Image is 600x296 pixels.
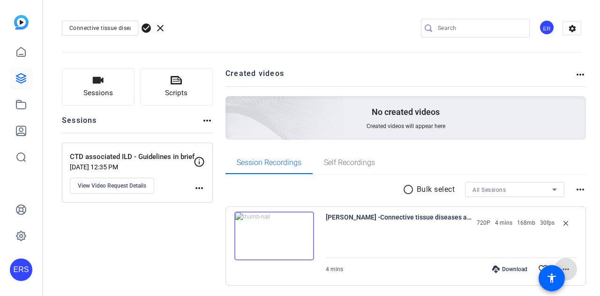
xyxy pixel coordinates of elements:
span: 4 mins [495,219,512,227]
span: View Video Request Details [78,182,146,190]
ngx-avatar: European Respiratory Society [539,20,555,36]
mat-icon: more_horiz [575,184,586,195]
img: thumb-nail [234,212,314,260]
mat-icon: settings [563,22,582,36]
span: All Sessions [472,187,506,193]
div: ERS [10,258,32,281]
mat-icon: more_horiz [560,264,571,275]
span: [PERSON_NAME] -Connective tissue diseases associated IL-CTD associated ILD - Guidelines in brief-... [326,212,472,234]
mat-icon: more_horiz [202,115,213,126]
span: 168mb [517,219,535,227]
span: 4 mins [326,266,343,273]
div: Download [487,266,532,273]
span: Session Recordings [237,159,301,167]
span: check_circle [141,23,152,34]
mat-icon: close [560,217,571,229]
span: Self Recordings [324,159,375,167]
p: Bulk select [417,184,455,195]
p: No created videos [372,106,440,118]
button: Sessions [62,68,135,106]
h2: Sessions [62,115,97,133]
mat-icon: favorite_border [538,264,549,275]
span: clear [155,23,166,34]
mat-icon: more_horiz [194,182,205,194]
span: 30fps [540,219,555,227]
span: Created videos will appear here [367,122,445,130]
mat-icon: more_horiz [575,69,586,80]
img: blue-gradient.svg [14,15,29,30]
button: Scripts [140,68,213,106]
mat-icon: radio_button_unchecked [403,184,417,195]
span: 720P [477,219,490,227]
input: Search [438,23,522,34]
p: CTD associated ILD - Guidelines in brief [70,152,199,162]
span: Sessions [83,88,113,99]
div: ER [539,20,555,35]
h2: Created videos [225,68,575,86]
button: View Video Request Details [70,178,154,194]
p: [DATE] 12:35 PM [70,163,194,171]
input: Enter Project Name [69,23,131,34]
span: Scripts [165,88,187,99]
img: Creted videos background [120,3,344,207]
mat-icon: accessibility [546,273,557,284]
